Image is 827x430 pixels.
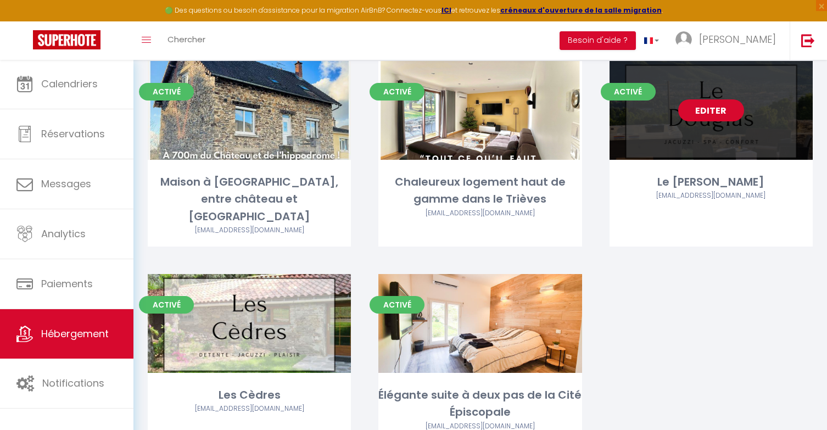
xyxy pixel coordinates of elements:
span: Analytics [41,227,86,241]
span: Calendriers [41,77,98,91]
button: Besoin d'aide ? [560,31,636,50]
div: Airbnb [378,208,582,219]
div: Les Cèdres [148,387,351,404]
a: Chercher [159,21,214,60]
div: Airbnb [148,225,351,236]
img: logout [801,33,815,47]
a: ... [PERSON_NAME] [667,21,790,60]
span: Activé [139,83,194,100]
span: Hébergement [41,327,109,340]
span: Notifications [42,376,104,390]
span: Réservations [41,127,105,141]
a: créneaux d'ouverture de la salle migration [500,5,662,15]
div: Chaleureux logement haut de gamme dans le Trièves [378,174,582,208]
div: Airbnb [610,191,813,201]
span: Activé [601,83,656,100]
a: Editer [678,99,744,121]
span: Activé [370,83,424,100]
span: Activé [139,296,194,314]
span: Activé [370,296,424,314]
a: ICI [442,5,451,15]
button: Ouvrir le widget de chat LiveChat [9,4,42,37]
span: [PERSON_NAME] [699,32,776,46]
img: Super Booking [33,30,100,49]
div: Élégante suite à deux pas de la Cité Épiscopale [378,387,582,421]
div: Airbnb [148,404,351,414]
span: Chercher [167,33,205,45]
span: Paiements [41,277,93,291]
div: Le [PERSON_NAME] [610,174,813,191]
div: Maison à [GEOGRAPHIC_DATA], entre château et [GEOGRAPHIC_DATA] [148,174,351,225]
span: Messages [41,177,91,191]
img: ... [675,31,692,48]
